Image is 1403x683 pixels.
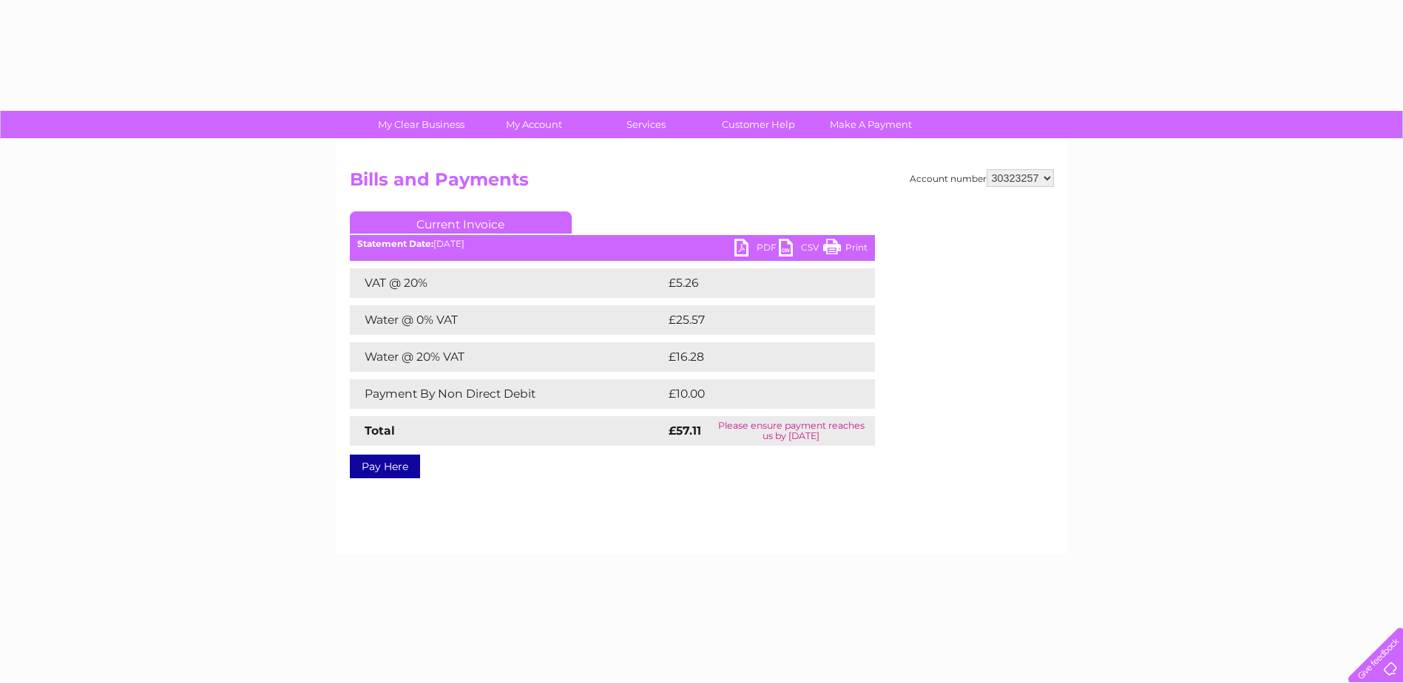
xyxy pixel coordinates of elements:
td: £25.57 [665,305,845,335]
b: Statement Date: [357,238,433,249]
div: [DATE] [350,239,875,249]
a: Pay Here [350,455,420,478]
td: Payment By Non Direct Debit [350,379,665,409]
a: Current Invoice [350,211,572,234]
a: PDF [734,239,779,260]
td: Water @ 0% VAT [350,305,665,335]
td: VAT @ 20% [350,268,665,298]
a: My Clear Business [360,111,482,138]
td: £5.26 [665,268,840,298]
a: Print [823,239,868,260]
a: My Account [473,111,595,138]
a: CSV [779,239,823,260]
td: Water @ 20% VAT [350,342,665,372]
a: Services [585,111,707,138]
a: Make A Payment [810,111,932,138]
strong: £57.11 [669,424,701,438]
a: Customer Help [697,111,819,138]
h2: Bills and Payments [350,169,1054,197]
strong: Total [365,424,395,438]
div: Account number [910,169,1054,187]
td: £16.28 [665,342,844,372]
td: Please ensure payment reaches us by [DATE] [708,416,874,446]
td: £10.00 [665,379,845,409]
